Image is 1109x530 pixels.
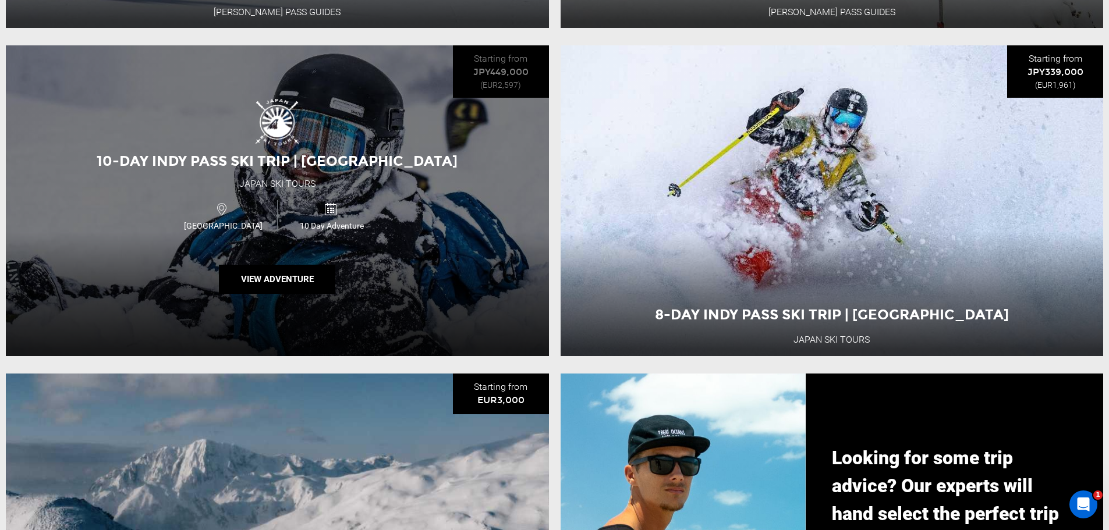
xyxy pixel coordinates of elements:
div: Japan Ski Tours [239,177,316,191]
span: 10 Day Adventure [278,220,385,232]
iframe: Intercom live chat [1069,490,1097,518]
img: images [256,99,299,145]
span: [GEOGRAPHIC_DATA] [169,220,277,232]
span: 10-Day Indy Pass Ski Trip | [GEOGRAPHIC_DATA] [97,152,458,169]
span: 1 [1093,490,1103,500]
button: View Adventure [219,265,335,294]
